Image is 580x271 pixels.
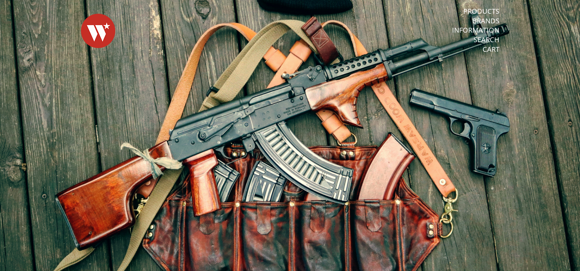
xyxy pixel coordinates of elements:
a: Search [474,35,499,44]
a: Brands [472,16,499,25]
a: Products [463,7,499,16]
a: Information [452,26,499,35]
a: Cart [483,45,499,54]
img: Warsaw Wood Co. [81,7,115,55]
